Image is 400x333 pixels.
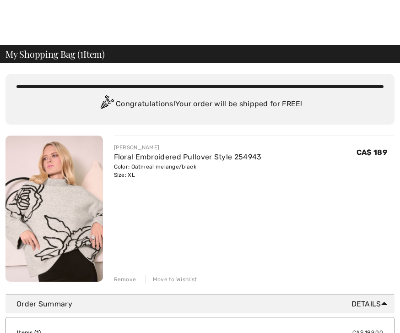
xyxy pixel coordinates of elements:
span: My Shopping Bag ( Item) [5,49,105,59]
div: Color: Oatmeal melange/black Size: XL [114,163,262,179]
div: Move to Wishlist [145,275,197,284]
div: [PERSON_NAME] [114,143,262,152]
span: 1 [80,47,83,59]
div: Congratulations! Your order will be shipped for FREE! [16,95,384,114]
div: Order Summary [16,299,391,310]
span: Details [351,299,391,310]
img: Congratulation2.svg [97,95,116,114]
a: Floral Embroidered Pullover Style 254943 [114,153,262,161]
span: CA$ 189 [357,148,387,157]
img: Floral Embroidered Pullover Style 254943 [5,136,103,282]
div: Remove [114,275,136,284]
